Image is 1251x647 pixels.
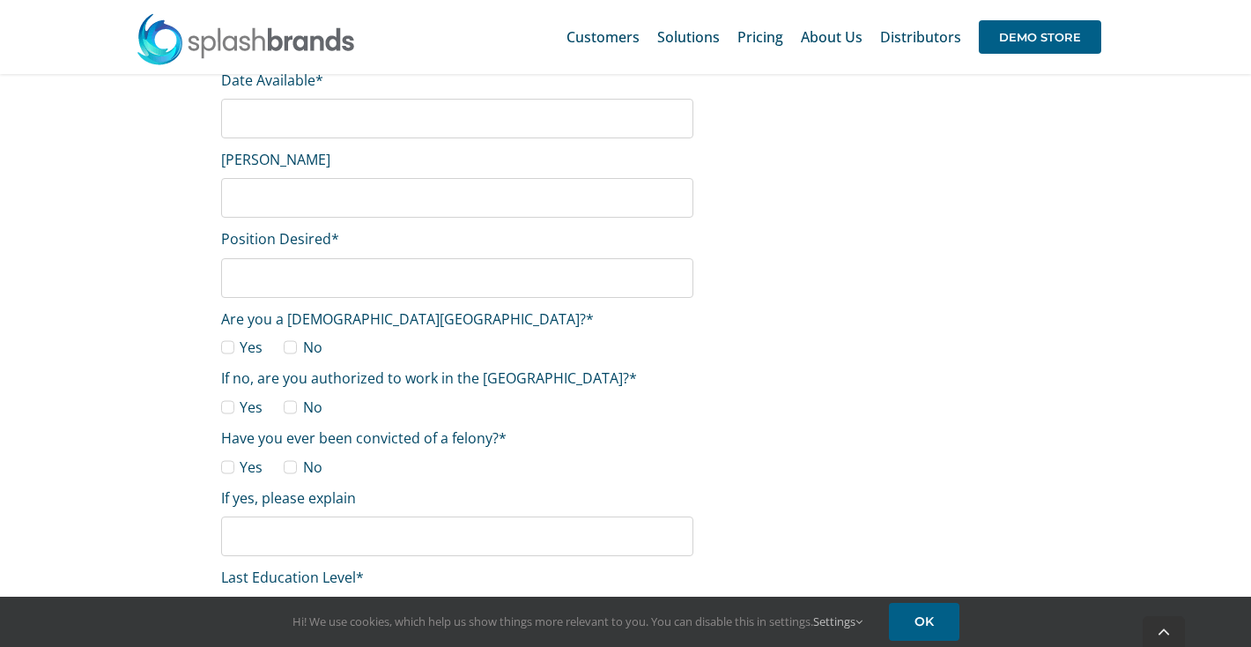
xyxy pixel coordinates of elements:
span: Solutions [657,30,720,44]
abbr: required [315,71,323,90]
span: Hi! We use cookies, which help us show things more relevant to you. You can disable this in setti... [292,614,862,629]
label: No [284,398,322,417]
label: Position Desired [221,229,339,249]
nav: Main Menu Sticky [566,9,1101,65]
label: If yes, please explain [221,488,356,508]
a: DEMO STORE [979,9,1101,65]
abbr: Please select exactly 1 checkbox from this field. [629,368,637,388]
a: Distributors [880,9,961,65]
label: [PERSON_NAME] [221,150,330,169]
a: Customers [566,9,640,65]
abbr: required [356,568,364,587]
span: About Us [801,30,862,44]
abbr: Please select exactly 1 checkbox from this field. [586,309,594,329]
label: No [284,338,322,357]
span: DEMO STORE [979,20,1101,54]
abbr: Please select exactly 1 checkbox from this field. [499,428,507,448]
a: Pricing [737,9,783,65]
label: No [284,457,322,477]
label: Last Education Level [221,568,364,587]
span: Distributors [880,30,961,44]
abbr: required [331,229,339,249]
label: Yes [221,338,263,357]
label: Yes [221,398,263,417]
span: If no, are you authorized to work in the [GEOGRAPHIC_DATA]? [221,368,637,388]
img: SplashBrands.com Logo [136,12,356,65]
a: Settings [813,614,862,629]
span: Have you ever been convicted of a felony? [221,428,507,448]
span: Are you a [DEMOGRAPHIC_DATA][GEOGRAPHIC_DATA]? [221,309,594,329]
label: Yes [221,457,263,477]
a: OK [889,603,959,641]
span: Pricing [737,30,783,44]
span: Customers [566,30,640,44]
label: Date Available [221,71,323,90]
